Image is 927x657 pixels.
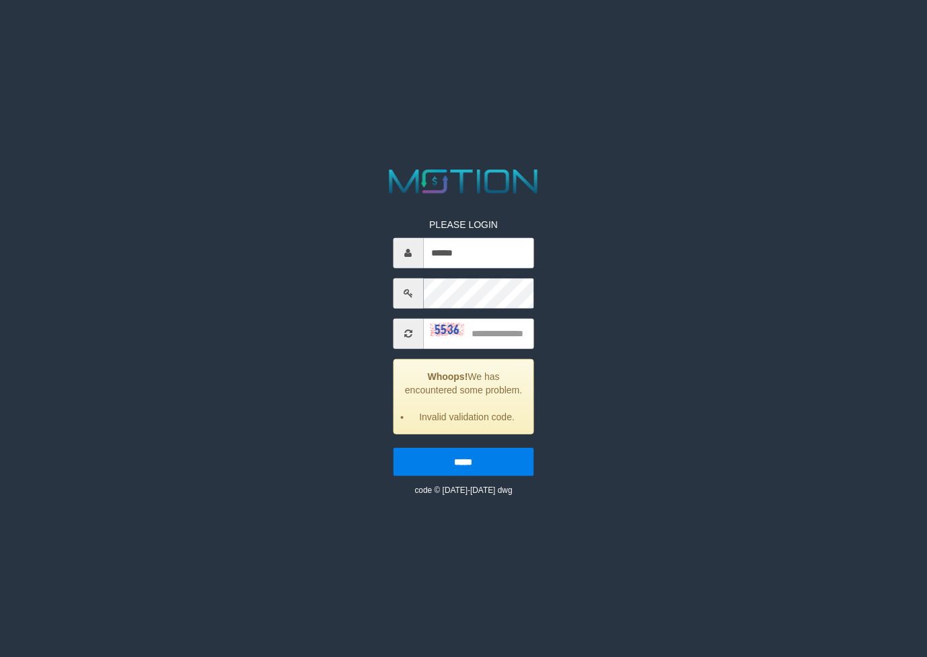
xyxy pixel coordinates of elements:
strong: Whoops! [427,371,468,381]
img: captcha [430,323,463,336]
small: code © [DATE]-[DATE] dwg [414,485,512,494]
img: MOTION_logo.png [382,165,544,198]
div: We has encountered some problem. [393,358,534,434]
p: PLEASE LOGIN [393,217,534,231]
li: Invalid validation code. [410,410,523,423]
